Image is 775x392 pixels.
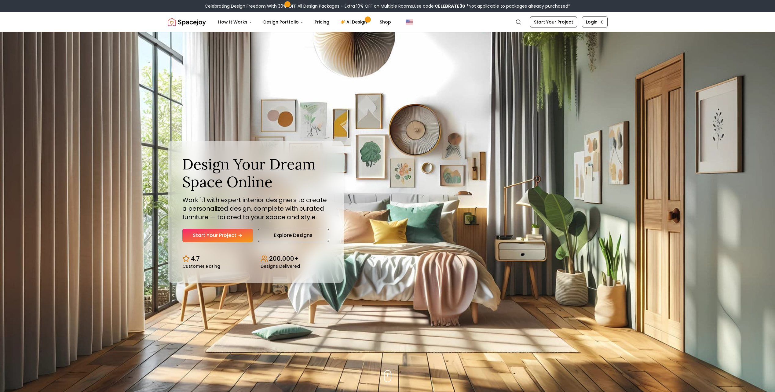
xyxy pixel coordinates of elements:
[530,16,577,27] a: Start Your Project
[335,16,374,28] a: AI Design
[213,16,396,28] nav: Main
[258,229,329,242] a: Explore Designs
[182,264,220,268] small: Customer Rating
[269,254,298,263] p: 200,000+
[168,12,608,32] nav: Global
[182,155,329,191] h1: Design Your Dream Space Online
[213,16,257,28] button: How It Works
[258,16,309,28] button: Design Portfolio
[182,249,329,268] div: Design stats
[435,3,465,9] b: CELEBRATE30
[406,18,413,26] img: United States
[191,254,200,263] p: 4.7
[414,3,465,9] span: Use code:
[261,264,300,268] small: Designs Delivered
[182,229,253,242] a: Start Your Project
[182,196,329,221] p: Work 1:1 with expert interior designers to create a personalized design, complete with curated fu...
[168,16,206,28] a: Spacejoy
[465,3,570,9] span: *Not applicable to packages already purchased*
[375,16,396,28] a: Shop
[310,16,334,28] a: Pricing
[168,16,206,28] img: Spacejoy Logo
[205,3,570,9] div: Celebrating Design Freedom With 30% OFF All Design Packages + Extra 10% OFF on Multiple Rooms.
[582,16,608,27] a: Login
